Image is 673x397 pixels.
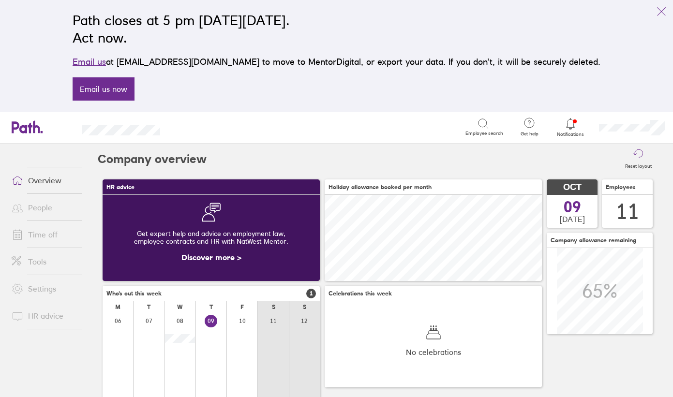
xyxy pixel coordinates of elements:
[4,279,82,298] a: Settings
[98,144,207,175] h2: Company overview
[186,122,211,131] div: Search
[616,199,639,224] div: 11
[406,348,461,356] span: No celebrations
[551,237,636,244] span: Company allowance remaining
[619,161,658,169] label: Reset layout
[514,131,545,137] span: Get help
[110,222,312,253] div: Get expert help and advice on employment law, employee contracts and HR with NatWest Mentor.
[73,77,135,101] a: Email us now
[306,289,316,298] span: 1
[181,252,241,262] a: Discover more >
[4,306,82,325] a: HR advice
[115,304,120,310] div: M
[564,199,581,215] span: 09
[555,132,586,137] span: Notifications
[73,57,106,67] a: Email us
[4,171,82,190] a: Overview
[106,290,162,297] span: Who's out this week
[303,304,306,310] div: S
[272,304,275,310] div: S
[329,184,432,191] span: Holiday allowance booked per month
[329,290,392,297] span: Celebrations this week
[560,215,585,223] span: [DATE]
[606,184,636,191] span: Employees
[177,304,183,310] div: W
[147,304,150,310] div: T
[209,304,213,310] div: T
[4,198,82,217] a: People
[240,304,244,310] div: F
[4,252,82,271] a: Tools
[73,55,600,69] p: at [EMAIL_ADDRESS][DOMAIN_NAME] to move to MentorDigital, or export your data. If you don’t, it w...
[555,117,586,137] a: Notifications
[73,12,600,46] h2: Path closes at 5 pm [DATE][DATE]. Act now.
[619,144,658,175] button: Reset layout
[106,184,135,191] span: HR advice
[465,131,503,136] span: Employee search
[563,182,582,192] span: OCT
[4,225,82,244] a: Time off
